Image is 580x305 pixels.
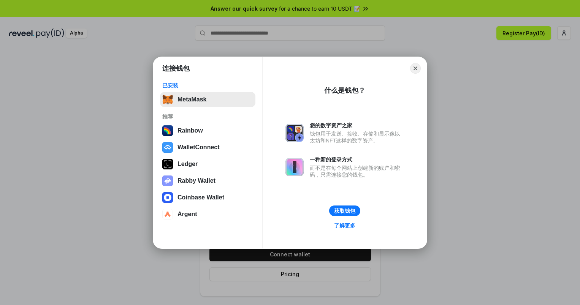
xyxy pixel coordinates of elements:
h1: 连接钱包 [162,64,190,73]
div: WalletConnect [177,144,220,151]
img: svg+xml,%3Csvg%20xmlns%3D%22http%3A%2F%2Fwww.w3.org%2F2000%2Fsvg%22%20fill%3D%22none%22%20viewBox... [285,158,304,176]
img: svg+xml,%3Csvg%20width%3D%2228%22%20height%3D%2228%22%20viewBox%3D%220%200%2028%2028%22%20fill%3D... [162,209,173,220]
img: svg+xml,%3Csvg%20xmlns%3D%22http%3A%2F%2Fwww.w3.org%2F2000%2Fsvg%22%20fill%3D%22none%22%20viewBox... [162,175,173,186]
div: 推荐 [162,113,253,120]
div: 一种新的登录方式 [310,156,404,163]
img: svg+xml,%3Csvg%20width%3D%2228%22%20height%3D%2228%22%20viewBox%3D%220%200%2028%2028%22%20fill%3D... [162,142,173,153]
a: 了解更多 [330,221,360,231]
img: svg+xml,%3Csvg%20xmlns%3D%22http%3A%2F%2Fwww.w3.org%2F2000%2Fsvg%22%20fill%3D%22none%22%20viewBox... [285,124,304,142]
div: Argent [177,211,197,218]
div: 您的数字资产之家 [310,122,404,129]
button: Argent [160,207,255,222]
div: MetaMask [177,96,206,103]
button: Rainbow [160,123,255,138]
div: 什么是钱包？ [324,86,365,95]
img: svg+xml,%3Csvg%20xmlns%3D%22http%3A%2F%2Fwww.w3.org%2F2000%2Fsvg%22%20width%3D%2228%22%20height%3... [162,159,173,169]
div: Ledger [177,161,198,168]
div: 获取钱包 [334,207,355,214]
button: MetaMask [160,92,255,107]
div: Rabby Wallet [177,177,216,184]
button: Ledger [160,156,255,172]
button: Coinbase Wallet [160,190,255,205]
button: 获取钱包 [329,205,360,216]
div: Coinbase Wallet [177,194,224,201]
button: Rabby Wallet [160,173,255,188]
img: svg+xml,%3Csvg%20width%3D%22120%22%20height%3D%22120%22%20viewBox%3D%220%200%20120%20120%22%20fil... [162,125,173,136]
div: 而不是在每个网站上创建新的账户和密码，只需连接您的钱包。 [310,164,404,178]
div: 钱包用于发送、接收、存储和显示像以太坊和NFT这样的数字资产。 [310,130,404,144]
img: svg+xml,%3Csvg%20fill%3D%22none%22%20height%3D%2233%22%20viewBox%3D%220%200%2035%2033%22%20width%... [162,94,173,105]
div: 已安装 [162,82,253,89]
button: Close [410,63,421,74]
img: svg+xml,%3Csvg%20width%3D%2228%22%20height%3D%2228%22%20viewBox%3D%220%200%2028%2028%22%20fill%3D... [162,192,173,203]
div: 了解更多 [334,222,355,229]
button: WalletConnect [160,140,255,155]
div: Rainbow [177,127,203,134]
